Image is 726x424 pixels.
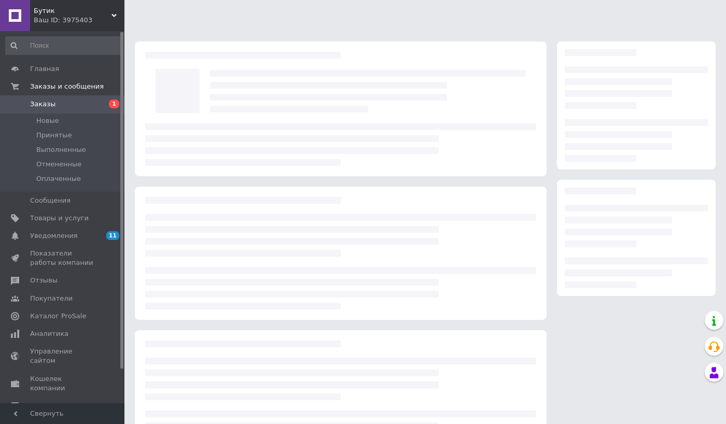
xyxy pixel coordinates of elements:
[36,160,81,169] span: Отмененные
[30,374,96,393] span: Кошелек компании
[30,312,86,321] span: Каталог ProSale
[30,401,57,411] span: Маркет
[34,6,111,16] span: Бутик
[36,174,81,183] span: Оплаченные
[36,145,86,154] span: Выполненные
[5,36,122,55] input: Поиск
[30,100,55,109] span: Заказы
[36,116,59,125] span: Новые
[30,82,104,91] span: Заказы и сообщения
[30,196,71,205] span: Сообщения
[106,231,119,240] span: 11
[30,64,59,74] span: Главная
[30,294,73,303] span: Покупатели
[30,249,96,267] span: Показатели работы компании
[30,329,68,338] span: Аналитика
[30,276,58,285] span: Отзывы
[36,131,72,140] span: Принятые
[109,100,119,108] span: 1
[30,347,96,365] span: Управление сайтом
[34,16,124,25] div: Ваш ID: 3975403
[30,214,89,223] span: Товары и услуги
[30,231,77,241] span: Уведомления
